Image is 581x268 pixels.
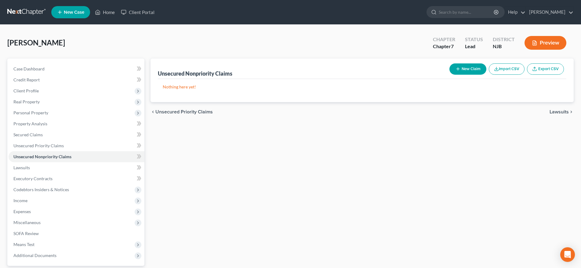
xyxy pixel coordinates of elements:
span: Means Test [13,242,34,247]
p: Nothing here yet! [163,84,561,90]
a: Lawsuits [9,162,144,173]
a: Secured Claims [9,129,144,140]
i: chevron_left [151,109,155,114]
span: Case Dashboard [13,66,45,71]
span: Lawsuits [13,165,30,170]
input: Search by name... [439,6,495,18]
a: Unsecured Priority Claims [9,140,144,151]
div: Status [465,36,483,43]
a: Home [92,7,118,18]
span: Unsecured Priority Claims [13,143,64,148]
div: Unsecured Nonpriority Claims [158,70,232,77]
a: Export CSV [527,63,564,75]
span: [PERSON_NAME] [7,38,65,47]
span: Real Property [13,99,40,104]
span: Credit Report [13,77,40,82]
a: Case Dashboard [9,63,144,74]
span: Miscellaneous [13,220,41,225]
a: Unsecured Nonpriority Claims [9,151,144,162]
a: Client Portal [118,7,158,18]
button: Lawsuits chevron_right [550,109,574,114]
span: Unsecured Priority Claims [155,109,213,114]
div: Chapter [433,36,455,43]
span: Codebtors Insiders & Notices [13,187,69,192]
span: Executory Contracts [13,176,53,181]
span: Expenses [13,209,31,214]
a: Credit Report [9,74,144,85]
span: Unsecured Nonpriority Claims [13,154,71,159]
span: Lawsuits [550,109,569,114]
span: Additional Documents [13,253,56,258]
a: SOFA Review [9,228,144,239]
a: Help [505,7,525,18]
button: New Claim [449,63,486,75]
a: [PERSON_NAME] [526,7,573,18]
span: Income [13,198,27,203]
div: District [493,36,515,43]
button: chevron_left Unsecured Priority Claims [151,109,213,114]
span: 7 [451,43,454,49]
i: chevron_right [569,109,574,114]
a: Executory Contracts [9,173,144,184]
a: Property Analysis [9,118,144,129]
span: Property Analysis [13,121,47,126]
span: Personal Property [13,110,48,115]
button: Preview [525,36,566,50]
span: New Case [64,10,84,15]
div: Open Intercom Messenger [560,247,575,262]
span: Client Profile [13,88,39,93]
div: Lead [465,43,483,50]
button: Import CSV [489,63,525,75]
div: Chapter [433,43,455,50]
span: Secured Claims [13,132,43,137]
span: SOFA Review [13,231,39,236]
div: NJB [493,43,515,50]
